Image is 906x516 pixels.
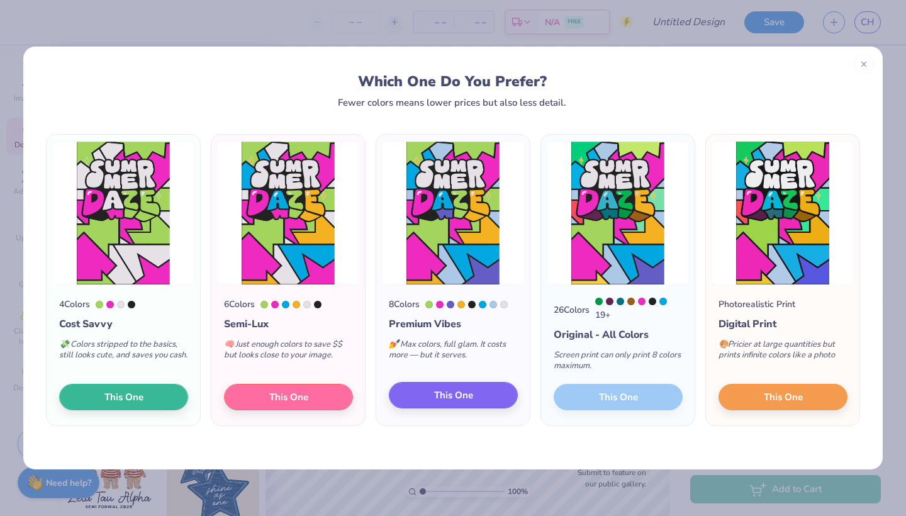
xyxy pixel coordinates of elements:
[389,332,518,373] div: Max colors, full glam. It costs more — but it serves.
[719,339,729,350] span: 🎨
[719,384,847,410] button: This One
[260,301,268,308] div: 367 C
[59,384,188,410] button: This One
[59,332,188,373] div: Colors stripped to the basics, still looks cute, and saves you cash.
[447,301,454,308] div: 2725 C
[104,390,143,405] span: This One
[554,327,683,342] div: Original - All Colors
[59,317,188,332] div: Cost Savvy
[271,301,279,308] div: 807 C
[649,298,656,305] div: Neutral Black C
[293,301,300,308] div: 7409 C
[269,390,308,405] span: This One
[59,339,69,350] span: 💸
[659,298,667,305] div: 2995 C
[58,73,847,90] div: Which One Do You Prefer?
[106,301,114,308] div: 807 C
[711,141,854,285] img: Photorealistic preview
[128,301,135,308] div: Neutral Black C
[595,298,603,305] div: 347 C
[389,339,399,350] span: 💅
[389,317,518,332] div: Premium Vibes
[554,342,683,384] div: Screen print can only print 8 colors maximum.
[216,141,360,285] img: 6 color option
[425,301,433,308] div: 367 C
[434,388,473,403] span: This One
[719,332,847,373] div: Pricier at large quantities but prints infinite colors like a photo
[96,301,103,308] div: 367 C
[595,298,683,322] div: 19 +
[282,301,289,308] div: 2995 C
[117,301,125,308] div: 663 C
[59,298,90,311] div: 4 Colors
[389,382,518,408] button: This One
[500,301,508,308] div: 663 C
[303,301,311,308] div: 663 C
[468,301,476,308] div: Neutral Black C
[52,141,195,285] img: 4 color option
[338,98,566,108] div: Fewer colors means lower prices but also less detail.
[224,298,255,311] div: 6 Colors
[606,298,613,305] div: 7652 C
[617,298,624,305] div: 7474 C
[479,301,486,308] div: 2995 C
[546,141,690,285] img: 26 color option
[224,384,353,410] button: This One
[627,298,635,305] div: 1395 C
[457,301,465,308] div: 7409 C
[224,317,353,332] div: Semi-Lux
[719,298,795,311] div: Photorealistic Print
[638,298,646,305] div: 807 C
[554,303,590,317] div: 26 Colors
[719,317,847,332] div: Digital Print
[764,390,803,405] span: This One
[224,332,353,373] div: Just enough colors to save $$ but looks close to your image.
[389,298,420,311] div: 8 Colors
[436,301,444,308] div: 807 C
[381,141,525,285] img: 8 color option
[224,339,234,350] span: 🧠
[489,301,497,308] div: 277 C
[314,301,322,308] div: Neutral Black C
